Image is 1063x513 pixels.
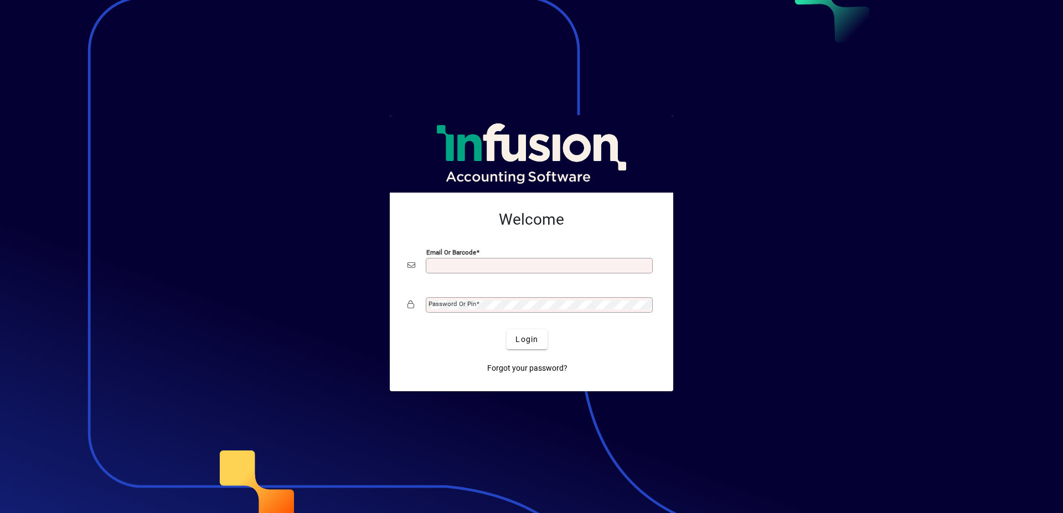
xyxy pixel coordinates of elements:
[483,358,572,378] a: Forgot your password?
[507,329,547,349] button: Login
[515,334,538,345] span: Login
[426,248,476,256] mat-label: Email or Barcode
[487,362,567,374] span: Forgot your password?
[407,210,656,229] h2: Welcome
[429,300,476,308] mat-label: Password or Pin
